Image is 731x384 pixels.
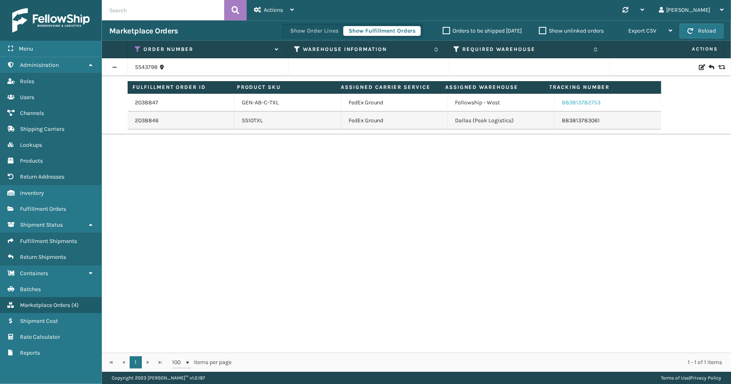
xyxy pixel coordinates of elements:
label: Assigned Warehouse [445,84,539,91]
span: Channels [20,110,44,117]
label: Tracking Number [550,84,644,91]
span: Users [20,94,34,101]
span: Reports [20,349,40,356]
span: Actions [608,42,723,56]
label: Warehouse Information [303,46,430,53]
a: 883813783061 [562,117,600,124]
div: | [661,372,721,384]
td: GEN-AB-C-TXL [234,94,341,112]
td: Fellowship - West [448,94,554,112]
a: SS43798 [135,63,158,71]
span: Batches [20,286,41,293]
label: Show unlinked orders [539,27,604,34]
span: 100 [172,358,184,366]
a: 1 [130,356,142,369]
button: Show Fulfillment Orders [343,26,421,36]
a: 2038847 [135,99,158,107]
button: Reload [680,24,724,38]
span: Menu [19,45,33,52]
label: Orders to be shipped [DATE] [443,27,522,34]
td: SS10TXL [234,112,341,130]
label: Required Warehouse [462,46,590,53]
span: Containers [20,270,48,277]
td: FedEx Ground [341,94,448,112]
a: 2038846 [135,117,159,125]
p: Copyright 2023 [PERSON_NAME]™ v 1.0.187 [112,372,205,384]
label: Order Number [144,46,271,53]
span: ( 4 ) [71,302,79,309]
label: Fulfillment Order ID [133,84,227,91]
span: Shipment Cost [20,318,58,324]
span: Actions [264,7,283,13]
span: Shipment Status [20,221,63,228]
span: Administration [20,62,59,68]
i: Create Return Label [709,63,713,71]
span: Products [20,157,43,164]
span: Fulfillment Shipments [20,238,77,245]
label: Assigned Carrier Service [341,84,435,91]
td: Dallas (Peak Logistics) [448,112,554,130]
span: items per page [172,356,232,369]
h3: Marketplace Orders [109,26,178,36]
a: 883813782753 [562,99,601,106]
a: Privacy Policy [690,375,721,381]
span: Inventory [20,190,44,196]
span: Shipping Carriers [20,126,64,132]
span: Return Shipments [20,254,66,260]
span: Export CSV [628,27,656,34]
span: Fulfillment Orders [20,205,66,212]
span: Rate Calculator [20,333,60,340]
td: FedEx Ground [341,112,448,130]
span: Return Addresses [20,173,64,180]
span: Marketplace Orders [20,302,70,309]
label: Product SKU [237,84,331,91]
img: logo [12,8,90,33]
button: Show Order Lines [285,26,344,36]
span: Roles [20,78,34,85]
div: 1 - 1 of 1 items [243,358,722,366]
span: Lookups [20,141,42,148]
a: Terms of Use [661,375,689,381]
i: Edit [699,64,704,70]
i: Replace [718,64,723,70]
